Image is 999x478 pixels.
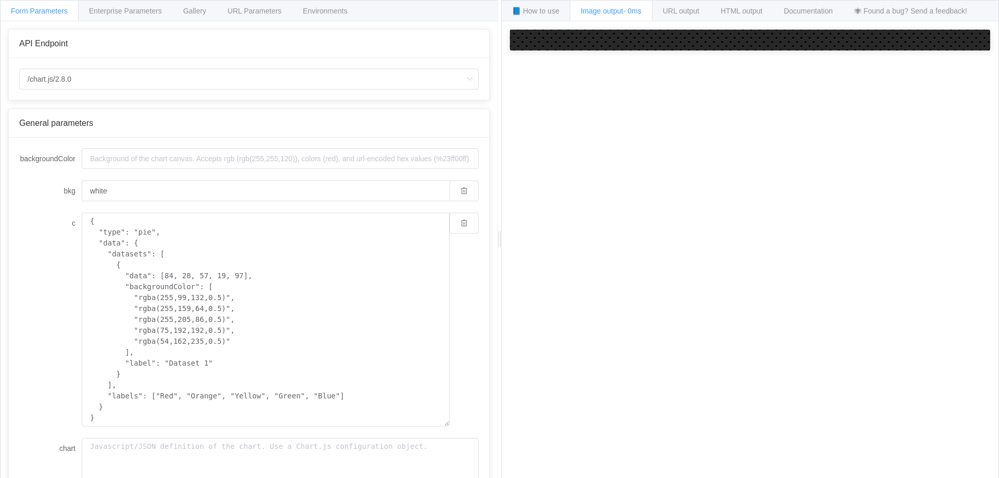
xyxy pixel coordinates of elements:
span: General parameters [19,119,93,127]
span: Image output [581,7,642,15]
span: Gallery [183,7,206,15]
span: API Endpoint [19,39,68,48]
label: chart [19,438,82,459]
span: 📘 How to use [512,7,559,15]
span: Documentation [784,7,832,15]
input: Background of the chart canvas. Accepts rgb (rgb(255,255,120)), colors (red), and url-encoded hex... [82,180,450,201]
span: Environments [303,7,348,15]
label: backgroundColor [19,148,82,169]
label: c [19,213,82,234]
span: URL output [663,7,699,15]
span: 🕷 Found a bug? Send a feedback! [854,7,967,15]
span: Form Parameters [11,7,68,15]
span: HTML output [721,7,762,15]
span: Enterprise Parameters [89,7,162,15]
span: - 0ms [623,7,642,15]
input: Background of the chart canvas. Accepts rgb (rgb(255,255,120)), colors (red), and url-encoded hex... [82,148,479,169]
span: URL Parameters [227,7,281,15]
label: bkg [19,180,82,201]
input: Select [19,69,479,89]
